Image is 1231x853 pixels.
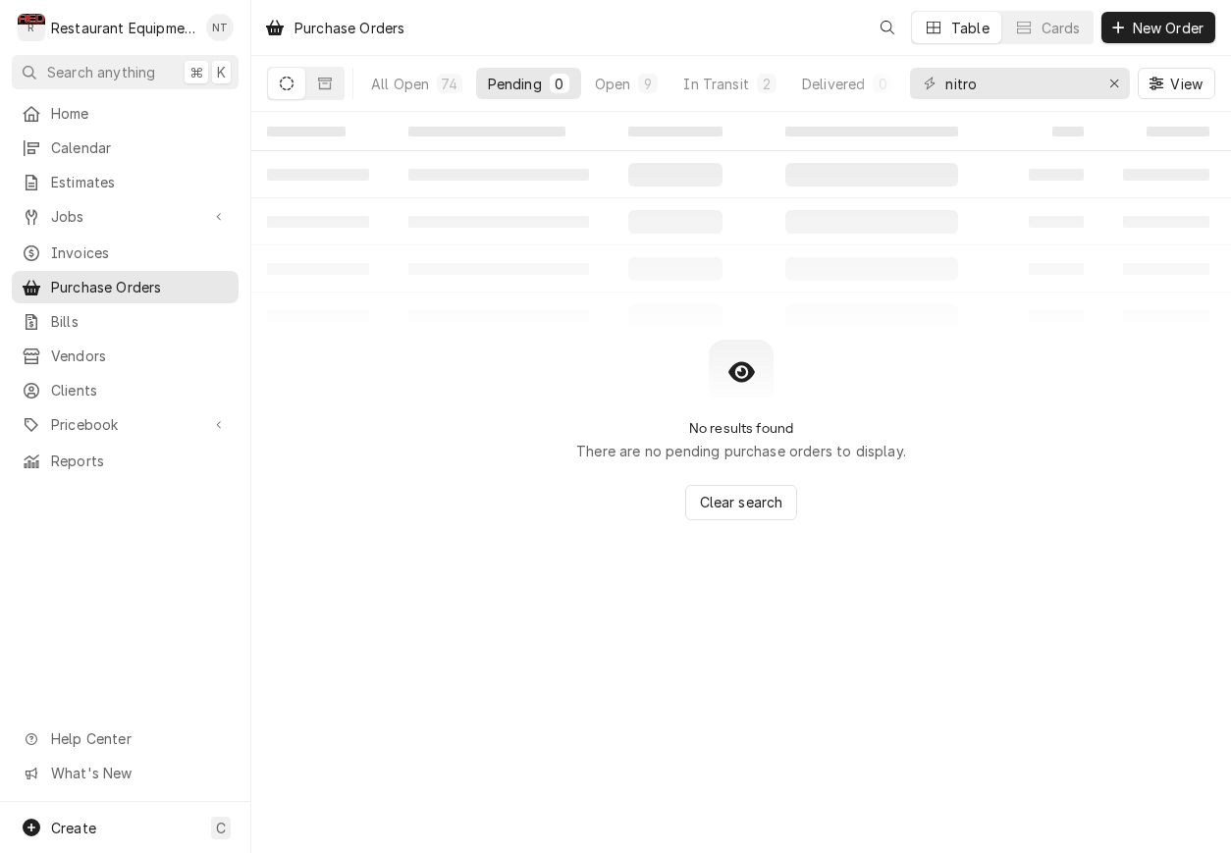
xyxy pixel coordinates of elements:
span: Pricebook [51,414,199,435]
div: All Open [371,74,429,94]
span: Invoices [51,242,229,263]
span: ‌ [785,127,958,136]
a: Vendors [12,340,239,372]
div: Open [595,74,631,94]
div: 9 [642,74,654,94]
a: Go to Pricebook [12,408,239,441]
span: ‌ [267,127,346,136]
a: Invoices [12,237,239,269]
a: Purchase Orders [12,271,239,303]
span: Jobs [51,206,199,227]
a: Go to Help Center [12,722,239,755]
span: Create [51,820,96,836]
span: Purchase Orders [51,277,229,297]
a: Estimates [12,166,239,198]
a: Bills [12,305,239,338]
button: View [1138,68,1215,99]
span: New Order [1129,18,1207,38]
div: NT [206,14,234,41]
div: 0 [877,74,888,94]
button: Erase input [1098,68,1130,99]
span: Bills [51,311,229,332]
button: Open search [872,12,903,43]
div: Delivered [802,74,865,94]
div: Pending [488,74,542,94]
h2: No results found [689,420,794,437]
span: What's New [51,763,227,783]
span: Clients [51,380,229,400]
span: K [217,62,226,82]
div: In Transit [683,74,749,94]
div: Restaurant Equipment Diagnostics's Avatar [18,14,45,41]
span: View [1166,74,1206,94]
table: Pending Purchase Orders List Loading [251,112,1231,340]
span: ‌ [1147,127,1209,136]
button: New Order [1101,12,1215,43]
span: ‌ [628,127,723,136]
span: Search anything [47,62,155,82]
span: Clear search [696,492,787,512]
button: Search anything⌘K [12,55,239,89]
a: Calendar [12,132,239,164]
a: Reports [12,445,239,477]
div: Table [951,18,990,38]
span: Vendors [51,346,229,366]
div: 2 [761,74,773,94]
span: ‌ [1052,127,1084,136]
span: C [216,818,226,838]
p: There are no pending purchase orders to display. [576,441,906,461]
div: 74 [441,74,457,94]
span: Estimates [51,172,229,192]
div: 0 [554,74,565,94]
span: ‌ [408,127,565,136]
span: Calendar [51,137,229,158]
a: Go to Jobs [12,200,239,233]
span: Home [51,103,229,124]
span: Help Center [51,728,227,749]
span: Reports [51,451,229,471]
div: Cards [1042,18,1081,38]
input: Keyword search [945,68,1093,99]
button: Clear search [685,485,798,520]
a: Clients [12,374,239,406]
div: R [18,14,45,41]
a: Go to What's New [12,757,239,789]
span: ⌘ [189,62,203,82]
a: Home [12,97,239,130]
div: Restaurant Equipment Diagnostics [51,18,195,38]
div: Nick Tussey's Avatar [206,14,234,41]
